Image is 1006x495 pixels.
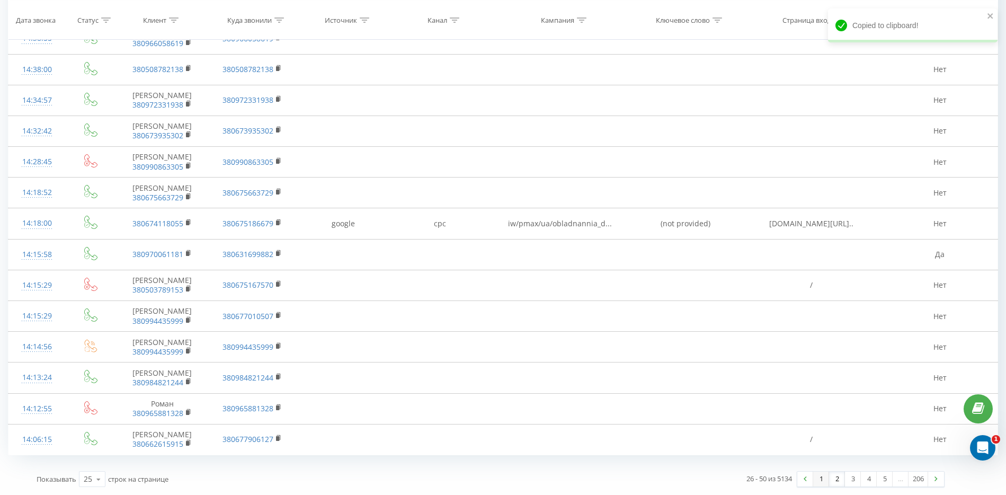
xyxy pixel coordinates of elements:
a: 3 [845,472,861,487]
a: 206 [909,472,928,487]
div: Copied to clipboard! [828,8,998,42]
a: 380965881328 [132,408,183,418]
td: [PERSON_NAME] [115,147,209,178]
a: 380677906127 [222,434,273,444]
a: 4 [861,472,877,487]
td: Нет [883,147,998,178]
a: 380673935302 [132,130,183,140]
div: 14:28:45 [19,152,55,172]
a: 5 [877,472,893,487]
td: [PERSON_NAME] [115,332,209,363]
a: 380994435999 [222,342,273,352]
a: 380675663729 [222,188,273,198]
td: [PERSON_NAME] [115,270,209,300]
td: Нет [883,116,998,146]
a: 380508782138 [132,64,183,74]
td: Нет [883,208,998,239]
td: Нет [883,424,998,455]
a: 2 [829,472,845,487]
div: Канал [428,15,447,24]
td: Нет [883,270,998,300]
td: Роман [115,393,209,424]
a: 380662615915 [132,439,183,449]
a: 380965881328 [222,403,273,413]
td: Нет [883,178,998,208]
span: Показывать [37,474,76,484]
span: [DOMAIN_NAME][URL].. [769,218,853,228]
div: … [893,472,909,487]
td: / [740,270,883,300]
div: 14:13:24 [19,367,55,388]
td: / [740,424,883,455]
a: 380508782138 [222,64,273,74]
a: 380994435999 [132,347,183,357]
a: 380503789153 [132,285,183,295]
iframe: Intercom live chat [970,435,995,461]
td: Нет [883,301,998,332]
span: строк на странице [108,474,168,484]
div: Страница входа [782,15,835,24]
div: Куда звонили [227,15,272,24]
div: Кампания [541,15,574,24]
td: (not provided) [632,208,740,239]
td: cpc [391,208,488,239]
a: 380984821244 [222,373,273,383]
div: 14:12:55 [19,399,55,419]
div: 14:15:29 [19,275,55,296]
div: 14:34:57 [19,90,55,111]
div: 14:38:00 [19,59,55,80]
a: 380972331938 [132,100,183,110]
td: Нет [883,363,998,393]
div: 14:18:52 [19,182,55,203]
div: 26 - 50 из 5134 [746,473,792,484]
td: Нет [883,332,998,363]
a: 380994435999 [132,316,183,326]
a: 380674118055 [132,218,183,228]
td: [PERSON_NAME] [115,301,209,332]
div: Статус [77,15,99,24]
div: 14:15:58 [19,244,55,265]
span: 1 [992,435,1000,444]
span: iw/pmax/ua/obladnannia_d... [508,218,612,228]
div: Источник [325,15,357,24]
div: 14:06:15 [19,429,55,450]
div: 25 [84,474,92,484]
td: [PERSON_NAME] [115,116,209,146]
a: 380675663729 [132,192,183,202]
div: 14:32:42 [19,121,55,142]
div: Клиент [143,15,166,24]
td: Нет [883,85,998,116]
a: 380984821244 [132,377,183,387]
td: [PERSON_NAME] [115,363,209,393]
td: [PERSON_NAME] [115,424,209,455]
td: Да [883,239,998,270]
td: [PERSON_NAME] [115,178,209,208]
div: 14:14:56 [19,337,55,357]
td: Нет [883,393,998,424]
a: 1 [813,472,829,487]
div: Ключевое слово [656,15,710,24]
button: close [987,12,994,22]
a: 380673935302 [222,126,273,136]
div: Дата звонка [16,15,56,24]
a: 380970061181 [132,249,183,259]
a: 380677010507 [222,311,273,321]
td: google [295,208,392,239]
a: 380966058619 [222,33,273,43]
td: Нет [883,54,998,85]
td: [PERSON_NAME] [115,85,209,116]
a: 380631699882 [222,249,273,259]
a: 380675186679 [222,218,273,228]
a: 380966058619 [132,38,183,48]
a: 380990863305 [222,157,273,167]
div: 14:18:00 [19,213,55,234]
a: 380972331938 [222,95,273,105]
div: 14:15:29 [19,306,55,326]
a: 380675167570 [222,280,273,290]
a: 380990863305 [132,162,183,172]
